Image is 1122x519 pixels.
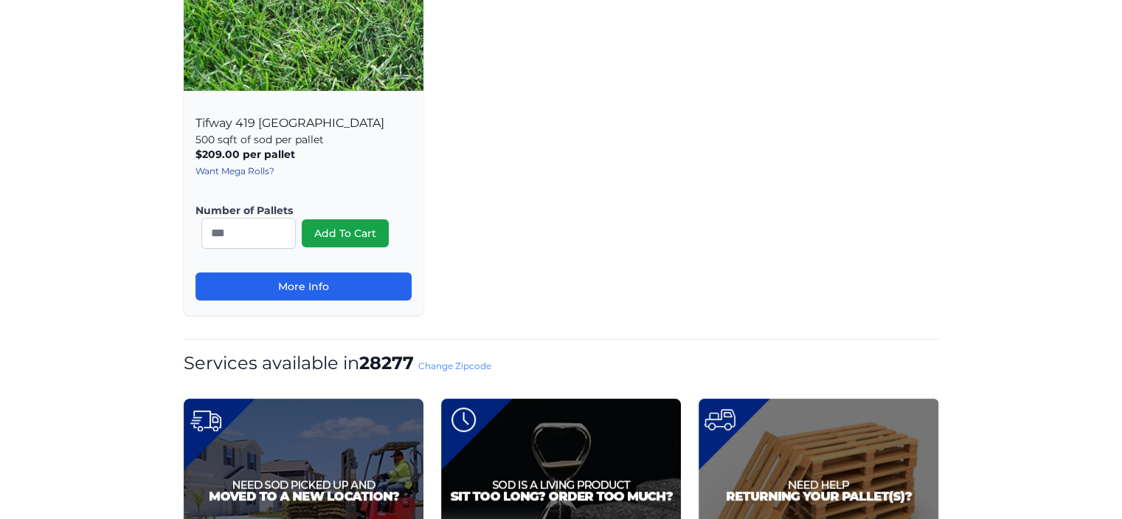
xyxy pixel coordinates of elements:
div: Tifway 419 [GEOGRAPHIC_DATA] [184,100,423,315]
p: 500 sqft of sod per pallet [195,132,412,147]
a: Want Mega Rolls? [195,165,274,176]
h1: Services available in [184,351,939,375]
a: More Info [195,272,412,300]
button: Add To Cart [302,219,389,247]
p: $209.00 per pallet [195,147,412,162]
strong: 28277 [359,352,414,374]
label: Number of Pallets [195,203,400,218]
a: Change Zipcode [418,360,491,371]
